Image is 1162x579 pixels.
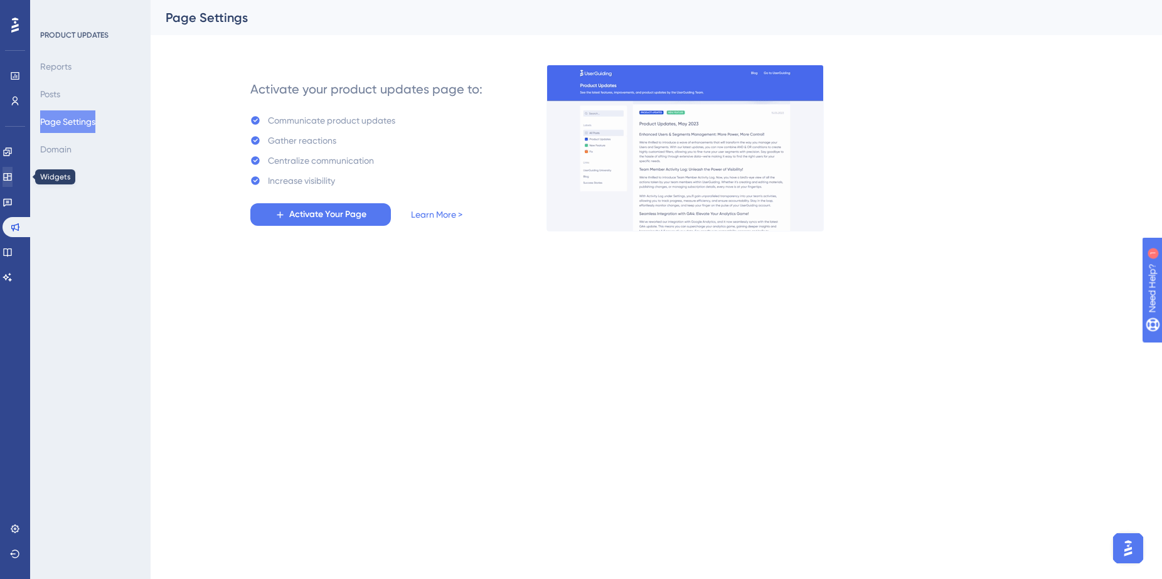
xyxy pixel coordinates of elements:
[40,55,72,78] button: Reports
[268,173,335,188] div: Increase visibility
[166,9,1116,26] div: Page Settings
[250,80,482,98] div: Activate your product updates page to:
[411,207,462,222] a: Learn More >
[40,30,109,40] div: PRODUCT UPDATES
[40,138,72,161] button: Domain
[87,6,91,16] div: 1
[546,65,824,231] img: 253145e29d1258e126a18a92d52e03bb.gif
[250,203,391,226] button: Activate Your Page
[29,3,78,18] span: Need Help?
[40,110,95,133] button: Page Settings
[289,207,366,222] span: Activate Your Page
[40,83,60,105] button: Posts
[268,153,374,168] div: Centralize communication
[268,133,336,148] div: Gather reactions
[1109,529,1147,567] iframe: UserGuiding AI Assistant Launcher
[40,166,68,188] button: Access
[268,113,395,128] div: Communicate product updates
